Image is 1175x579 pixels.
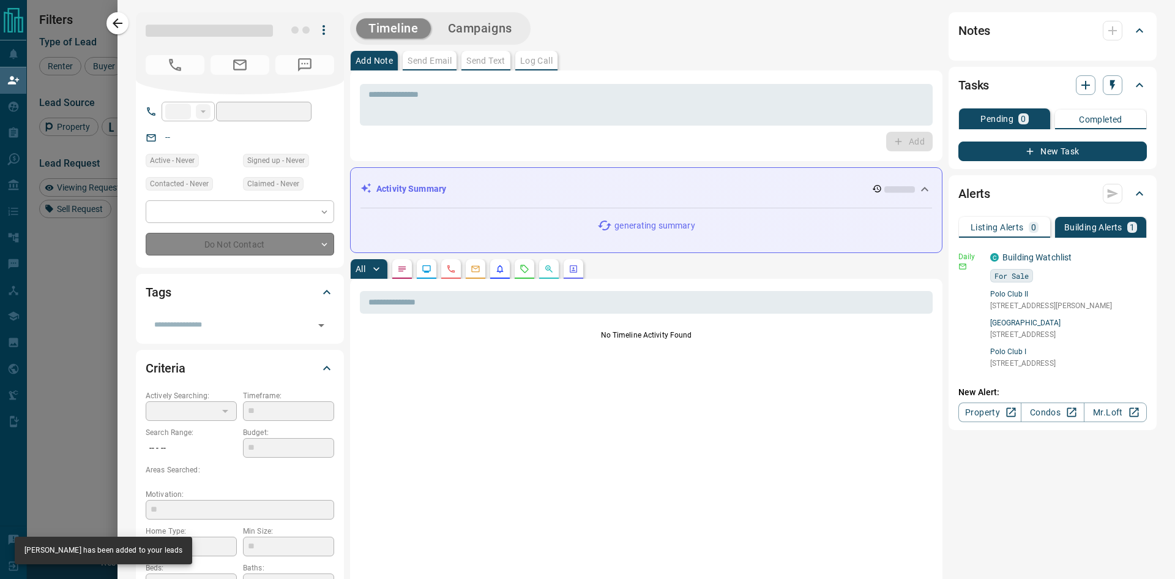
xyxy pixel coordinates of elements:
[1084,403,1147,422] a: Mr.Loft
[471,264,480,274] svg: Emails
[958,75,989,95] h2: Tasks
[146,354,334,383] div: Criteria
[356,265,365,273] p: All
[313,317,330,334] button: Open
[958,70,1147,100] div: Tasks
[990,347,1147,356] a: Polo Club I
[146,358,185,378] h2: Criteria
[376,183,446,195] p: Activity Summary
[958,184,990,203] h2: Alerts
[544,264,554,274] svg: Opportunities
[520,264,529,274] svg: Requests
[990,329,1147,340] p: [STREET_ADDRESS]
[146,438,237,458] p: -- - --
[146,562,237,573] p: Beds:
[356,56,393,65] p: Add Note
[1079,115,1122,124] p: Completed
[243,390,334,401] p: Timeframe:
[436,18,524,39] button: Campaigns
[243,562,334,573] p: Baths:
[146,55,204,75] span: No Number
[990,253,999,262] div: condos.ca
[243,526,334,537] p: Min Size:
[146,427,237,438] p: Search Range:
[994,270,1029,282] span: For Sale
[990,358,1147,369] p: [STREET_ADDRESS]
[1002,252,1072,262] a: Building Watchlist
[146,390,237,401] p: Actively Searching:
[150,154,195,167] span: Active - Never
[146,233,334,255] div: Do Not Contact
[1021,403,1084,422] a: Condos
[360,330,933,341] p: No Timeline Activity Found
[146,526,237,537] p: Home Type:
[971,223,1024,232] p: Listing Alerts
[569,264,578,274] svg: Agent Actions
[958,21,990,40] h2: Notes
[146,282,171,302] h2: Tags
[146,489,334,500] p: Motivation:
[24,540,182,561] div: [PERSON_NAME] has been added to your leads
[397,264,407,274] svg: Notes
[146,278,334,307] div: Tags
[958,403,1021,422] a: Property
[958,179,1147,208] div: Alerts
[614,219,695,232] p: generating summary
[958,16,1147,45] div: Notes
[1031,223,1036,232] p: 0
[360,178,932,200] div: Activity Summary
[247,154,305,167] span: Signed up - Never
[958,251,983,262] p: Daily
[165,132,170,142] a: --
[958,142,1147,161] button: New Task
[275,55,334,75] span: No Number
[990,300,1147,311] p: [STREET_ADDRESS][PERSON_NAME]
[1021,115,1026,123] p: 0
[150,178,209,190] span: Contacted - Never
[211,55,269,75] span: No Email
[1064,223,1122,232] p: Building Alerts
[446,264,456,274] svg: Calls
[422,264,431,274] svg: Lead Browsing Activity
[980,115,1013,123] p: Pending
[356,18,431,39] button: Timeline
[146,464,334,475] p: Areas Searched:
[990,290,1147,298] a: Polo Club II
[495,264,505,274] svg: Listing Alerts
[990,319,1147,327] a: [GEOGRAPHIC_DATA]
[247,178,299,190] span: Claimed - Never
[958,386,1147,399] p: New Alert:
[1130,223,1135,232] p: 1
[958,262,967,271] svg: Email
[243,427,334,438] p: Budget:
